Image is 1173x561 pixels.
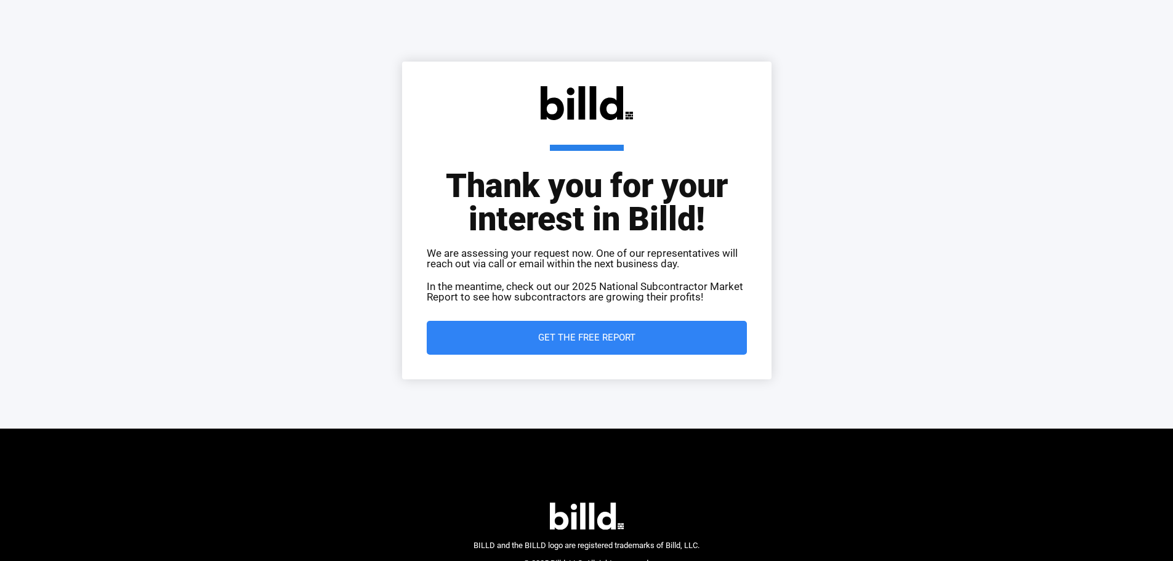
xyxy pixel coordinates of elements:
h1: Thank you for your interest in Billd! [427,145,747,236]
span: Get the Free Report [538,333,635,342]
p: We are assessing your request now. One of our representatives will reach out via call or email wi... [427,248,747,269]
a: Get the Free Report [427,321,747,355]
p: In the meantime, check out our 2025 National Subcontractor Market Report to see how subcontractor... [427,281,747,302]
